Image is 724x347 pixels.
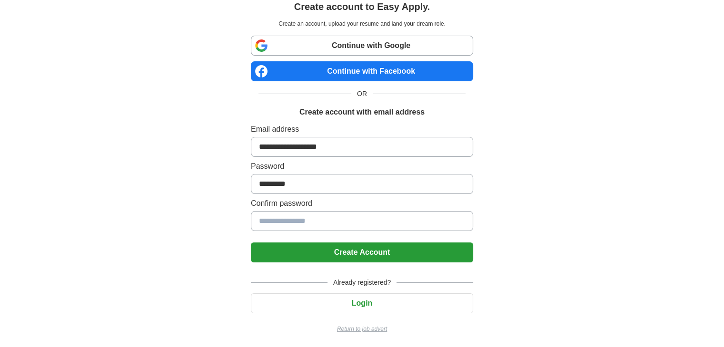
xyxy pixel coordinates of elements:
h1: Create account with email address [299,106,425,118]
label: Email address [251,124,473,135]
a: Continue with Facebook [251,61,473,81]
a: Return to job advert [251,325,473,333]
button: Login [251,293,473,313]
p: Create an account, upload your resume and land your dream role. [253,19,471,28]
label: Password [251,161,473,172]
label: Confirm password [251,198,473,209]
a: Login [251,299,473,307]
button: Create Account [251,242,473,262]
span: Already registered? [327,278,397,288]
a: Continue with Google [251,36,473,56]
span: OR [351,89,373,99]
